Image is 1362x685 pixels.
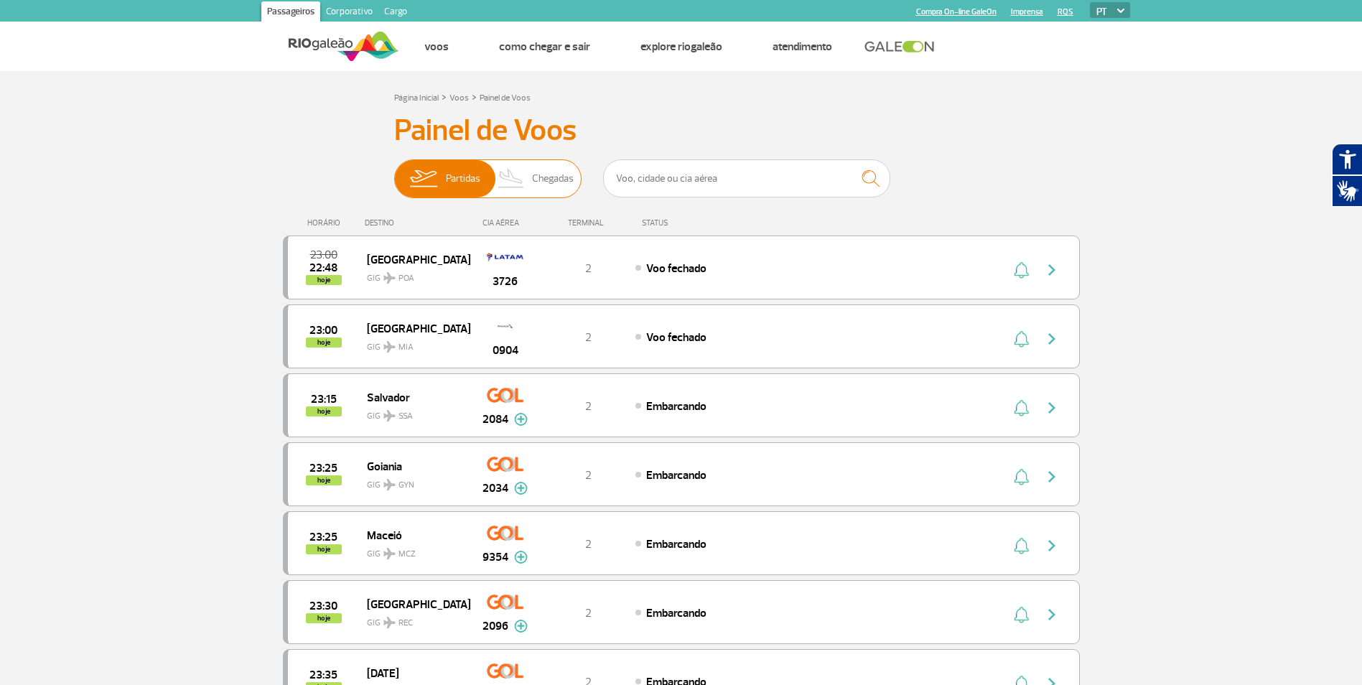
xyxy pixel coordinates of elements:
span: hoje [306,475,342,485]
button: Abrir recursos assistivos. [1332,144,1362,175]
span: hoje [306,613,342,623]
span: POA [398,272,414,285]
a: Voos [424,39,449,54]
img: slider-desembarque [490,160,533,197]
span: Embarcando [646,468,706,483]
a: Voos [449,93,469,103]
span: GIG [367,471,459,492]
span: [GEOGRAPHIC_DATA] [367,319,459,337]
span: 2 [585,399,592,414]
img: destiny_airplane.svg [383,548,396,559]
span: 2025-10-01 22:48:00 [309,263,337,273]
span: SSA [398,410,413,423]
span: Salvador [367,388,459,406]
button: Abrir tradutor de língua de sinais. [1332,175,1362,207]
img: mais-info-painel-voo.svg [514,413,528,426]
img: sino-painel-voo.svg [1014,399,1029,416]
a: Painel de Voos [480,93,531,103]
img: destiny_airplane.svg [383,272,396,284]
a: Como chegar e sair [499,39,590,54]
span: 2084 [482,411,508,428]
div: HORÁRIO [287,218,365,228]
a: Imprensa [1011,7,1043,17]
a: Explore RIOgaleão [640,39,722,54]
span: 9354 [482,549,508,566]
img: sino-painel-voo.svg [1014,537,1029,554]
img: seta-direita-painel-voo.svg [1043,330,1060,348]
a: Corporativo [320,1,378,24]
input: Voo, cidade ou cia aérea [603,159,890,197]
img: destiny_airplane.svg [383,479,396,490]
span: Embarcando [646,537,706,551]
span: MIA [398,341,414,354]
span: Goiania [367,457,459,475]
span: 2 [585,468,592,483]
span: 2 [585,330,592,345]
span: 2025-10-01 23:25:00 [309,532,337,542]
span: Maceió [367,526,459,544]
h3: Painel de Voos [394,113,969,149]
span: GYN [398,479,414,492]
span: hoje [306,337,342,348]
img: destiny_airplane.svg [383,341,396,353]
img: destiny_airplane.svg [383,410,396,421]
img: seta-direita-painel-voo.svg [1043,537,1060,554]
img: seta-direita-painel-voo.svg [1043,468,1060,485]
span: 2025-10-01 23:00:00 [310,250,337,260]
div: STATUS [635,218,752,228]
span: REC [398,617,413,630]
span: 2025-10-01 23:15:00 [311,394,337,404]
a: Passageiros [261,1,320,24]
span: MCZ [398,548,416,561]
a: Cargo [378,1,413,24]
img: sino-painel-voo.svg [1014,330,1029,348]
img: slider-embarque [401,160,446,197]
div: DESTINO [365,218,470,228]
span: 2025-10-01 23:25:00 [309,463,337,473]
img: sino-painel-voo.svg [1014,468,1029,485]
span: hoje [306,544,342,554]
a: RQS [1058,7,1073,17]
span: GIG [367,333,459,354]
span: Partidas [446,160,480,197]
span: [GEOGRAPHIC_DATA] [367,595,459,613]
span: GIG [367,609,459,630]
img: sino-painel-voo.svg [1014,261,1029,279]
span: hoje [306,406,342,416]
a: Atendimento [773,39,832,54]
span: 2025-10-01 23:30:00 [309,601,337,611]
span: Chegadas [532,160,574,197]
img: destiny_airplane.svg [383,617,396,628]
span: 2096 [482,618,508,635]
img: mais-info-painel-voo.svg [514,482,528,495]
span: Embarcando [646,606,706,620]
span: [GEOGRAPHIC_DATA] [367,250,459,269]
span: hoje [306,275,342,285]
span: 2 [585,537,592,551]
span: 3726 [493,273,518,290]
a: Compra On-line GaleOn [916,7,997,17]
span: Voo fechado [646,330,706,345]
span: 2025-10-01 23:00:00 [309,325,337,335]
span: 2025-10-01 23:35:00 [309,670,337,680]
span: GIG [367,402,459,423]
a: Página Inicial [394,93,439,103]
img: seta-direita-painel-voo.svg [1043,261,1060,279]
span: 2 [585,261,592,276]
img: mais-info-painel-voo.svg [514,551,528,564]
span: [DATE] [367,663,459,682]
span: Voo fechado [646,261,706,276]
img: seta-direita-painel-voo.svg [1043,399,1060,416]
a: > [442,88,447,105]
div: Plugin de acessibilidade da Hand Talk. [1332,144,1362,207]
span: 2 [585,606,592,620]
img: mais-info-painel-voo.svg [514,620,528,633]
img: seta-direita-painel-voo.svg [1043,606,1060,623]
span: GIG [367,540,459,561]
span: 2034 [482,480,508,497]
div: CIA AÉREA [470,218,541,228]
img: sino-painel-voo.svg [1014,606,1029,623]
span: Embarcando [646,399,706,414]
a: > [472,88,477,105]
span: GIG [367,264,459,285]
